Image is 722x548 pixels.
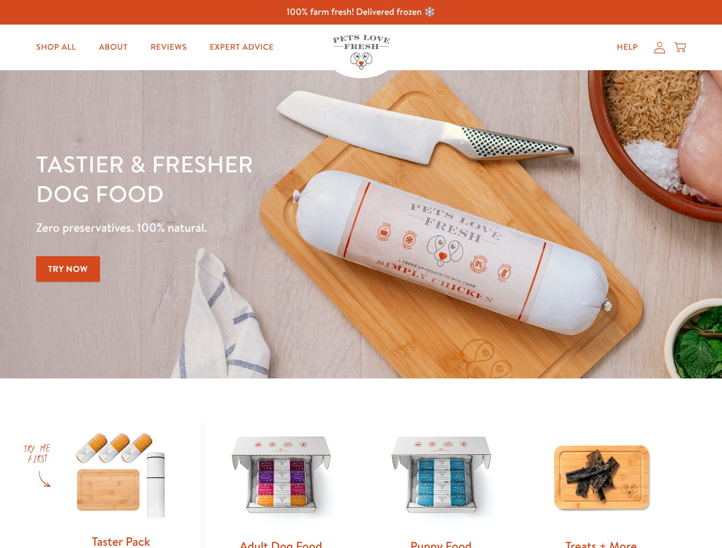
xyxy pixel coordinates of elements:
img: Pets Love Fresh [333,35,390,70]
a: Reviews [141,36,196,59]
a: Shop All [27,36,85,59]
a: Expert Advice [201,36,283,59]
a: About [90,36,137,59]
a: Try Now [36,256,100,282]
a: Help [608,36,647,59]
p: Zero preservatives. 100% natural. [36,217,469,238]
h1: Tastier & fresher dog food [36,149,469,208]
